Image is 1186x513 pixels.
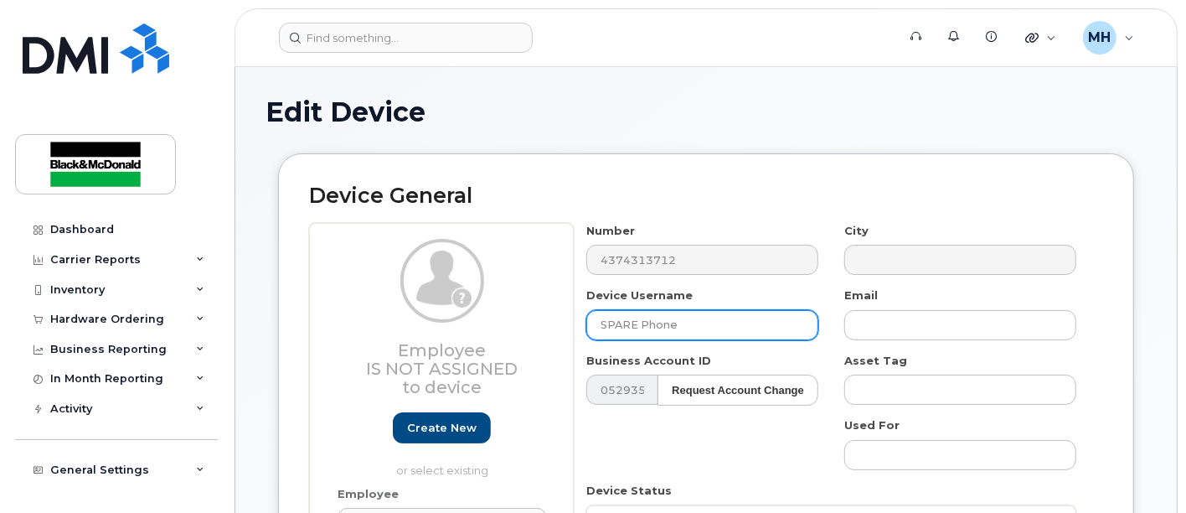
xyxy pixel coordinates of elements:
[338,341,547,396] h3: Employee
[309,184,1103,208] h2: Device General
[672,384,804,396] strong: Request Account Change
[657,375,818,406] button: Request Account Change
[586,483,672,499] label: Device Status
[586,223,635,239] label: Number
[402,377,482,397] span: to device
[586,288,693,303] label: Device Username
[338,463,547,479] p: or select existing
[393,412,491,443] a: Create new
[366,359,518,379] span: Is not assigned
[338,486,399,502] label: Employee
[586,353,711,369] label: Business Account ID
[844,223,869,239] label: City
[844,353,907,369] label: Asset Tag
[844,417,900,433] label: Used For
[266,97,1147,127] h1: Edit Device
[844,288,878,303] label: Email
